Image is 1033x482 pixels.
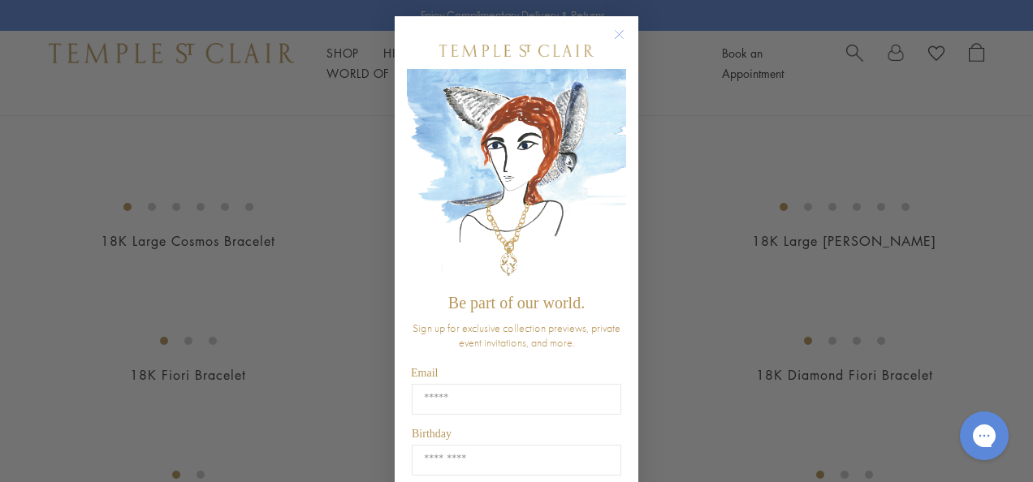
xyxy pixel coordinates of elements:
[412,428,452,440] span: Birthday
[412,384,621,415] input: Email
[413,321,620,350] span: Sign up for exclusive collection previews, private event invitations, and more.
[407,69,626,286] img: c4a9eb12-d91a-4d4a-8ee0-386386f4f338.jpeg
[411,367,438,379] span: Email
[439,45,594,57] img: Temple St. Clair
[448,294,585,312] span: Be part of our world.
[617,32,638,53] button: Close dialog
[952,406,1017,466] iframe: Gorgias live chat messenger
